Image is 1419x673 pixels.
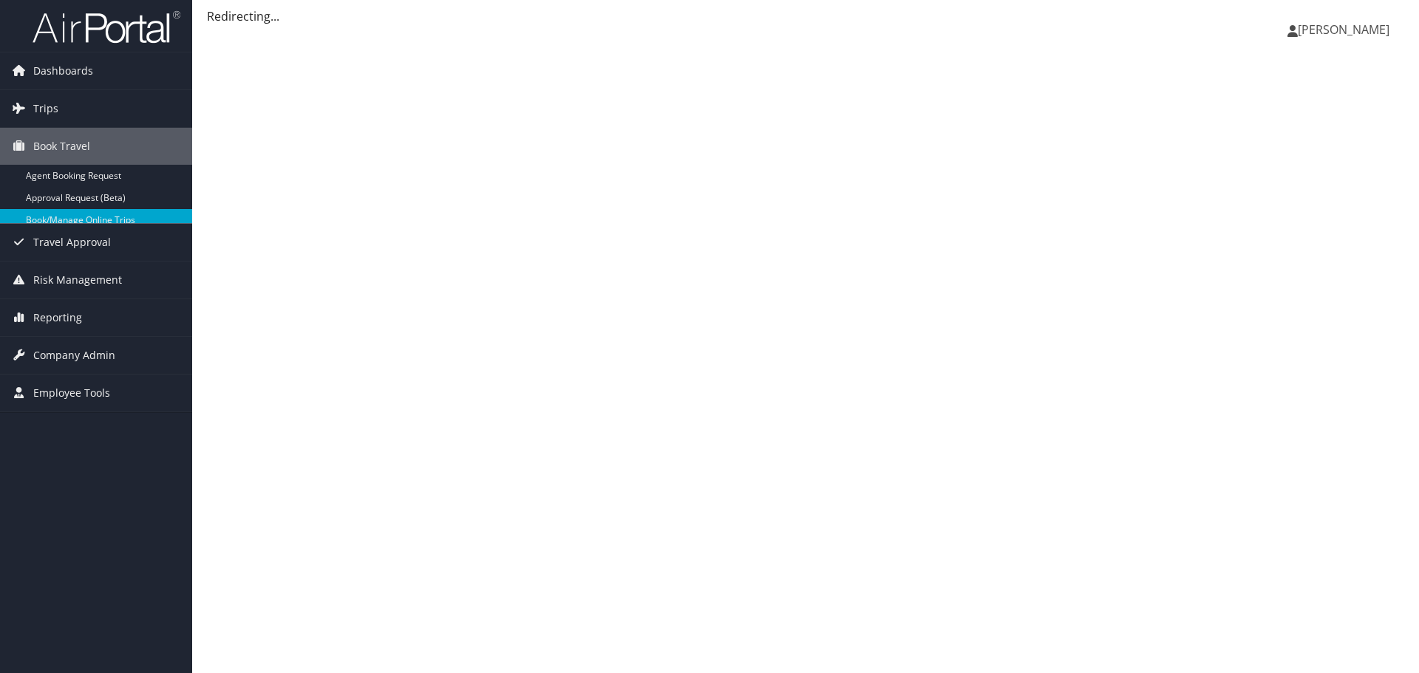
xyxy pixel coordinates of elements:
[33,337,115,374] span: Company Admin
[33,262,122,298] span: Risk Management
[1298,21,1389,38] span: [PERSON_NAME]
[207,7,1404,25] div: Redirecting...
[33,128,90,165] span: Book Travel
[1287,7,1404,52] a: [PERSON_NAME]
[33,90,58,127] span: Trips
[33,299,82,336] span: Reporting
[33,224,111,261] span: Travel Approval
[33,10,180,44] img: airportal-logo.png
[33,375,110,411] span: Employee Tools
[33,52,93,89] span: Dashboards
